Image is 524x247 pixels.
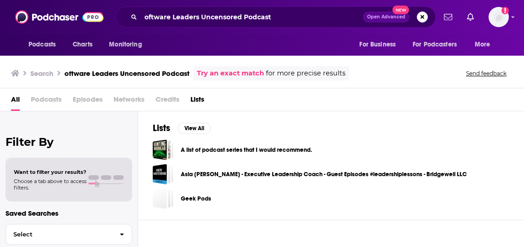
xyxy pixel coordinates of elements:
[413,38,457,51] span: For Podcasters
[440,9,456,25] a: Show notifications dropdown
[363,11,409,23] button: Open AdvancedNew
[463,9,478,25] a: Show notifications dropdown
[109,38,142,51] span: Monitoring
[22,36,68,53] button: open menu
[153,122,170,134] h2: Lists
[475,38,490,51] span: More
[6,231,112,237] span: Select
[489,7,509,27] span: Logged in as kindrieri
[181,194,211,204] a: Geek Pods
[64,69,190,78] h3: oftware Leaders Uncensored Podcast
[181,169,467,179] a: Asia [PERSON_NAME] - Executive Leadership Coach - Guest Episodes #leadershiplessons - Bridgewell LLC
[29,38,56,51] span: Podcasts
[67,36,98,53] a: Charts
[153,122,211,134] a: ListsView All
[114,92,144,111] span: Networks
[181,145,312,155] a: A list of podcast series that I would recommend.
[11,92,20,111] a: All
[353,36,407,53] button: open menu
[489,7,509,27] button: Show profile menu
[178,123,211,134] button: View All
[73,92,103,111] span: Episodes
[197,68,264,79] a: Try an exact match
[6,135,132,149] h2: Filter By
[6,224,132,245] button: Select
[153,164,173,184] a: Asia Bribiesca-Hedin - Executive Leadership Coach - Guest Episodes #leadershiplessons - Bridgewel...
[153,139,173,160] a: A list of podcast series that I would recommend.
[392,6,409,14] span: New
[30,69,53,78] h3: Search
[14,178,86,191] span: Choose a tab above to access filters.
[190,92,204,111] a: Lists
[367,15,405,19] span: Open Advanced
[407,36,470,53] button: open menu
[266,68,345,79] span: for more precise results
[141,10,363,24] input: Search podcasts, credits, & more...
[14,169,86,175] span: Want to filter your results?
[153,188,173,209] a: Geek Pods
[463,69,509,77] button: Send feedback
[15,8,104,26] img: Podchaser - Follow, Share and Rate Podcasts
[31,92,62,111] span: Podcasts
[73,38,92,51] span: Charts
[489,7,509,27] img: User Profile
[359,38,396,51] span: For Business
[103,36,154,53] button: open menu
[501,7,509,14] svg: Add a profile image
[6,209,132,218] p: Saved Searches
[155,92,179,111] span: Credits
[115,6,436,28] div: Search podcasts, credits, & more...
[468,36,502,53] button: open menu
